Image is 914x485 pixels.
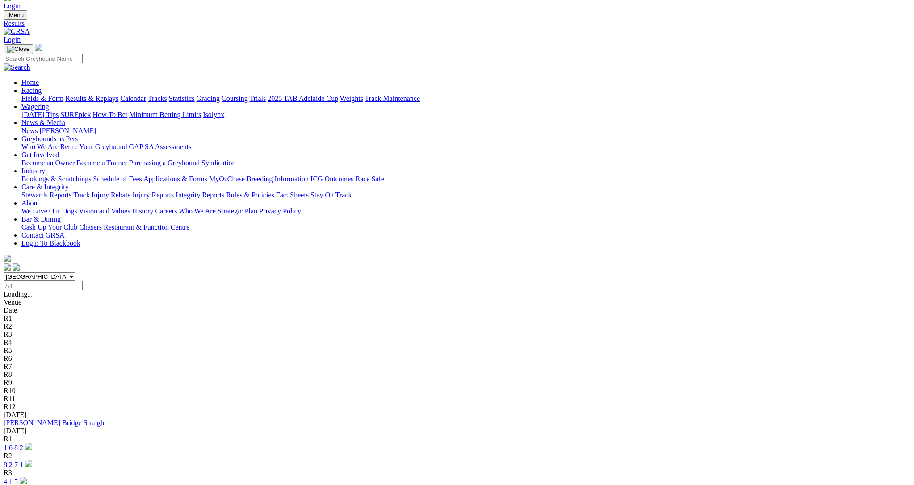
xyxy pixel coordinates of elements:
a: About [21,199,39,207]
img: play-circle.svg [20,477,27,484]
a: Track Maintenance [365,95,420,102]
a: GAP SA Assessments [129,143,192,151]
a: Login To Blackbook [21,239,80,247]
a: Statistics [169,95,195,102]
div: [DATE] [4,427,910,435]
a: ICG Outcomes [310,175,353,183]
a: How To Bet [93,111,128,118]
div: R5 [4,347,910,355]
a: Results [4,20,910,28]
a: News & Media [21,119,65,126]
div: R8 [4,371,910,379]
a: Login [4,36,21,43]
a: [PERSON_NAME] Bridge Straight [4,419,106,426]
img: twitter.svg [13,263,20,271]
div: R2 [4,322,910,330]
a: [DATE] Tips [21,111,59,118]
a: Fact Sheets [276,191,309,199]
input: Select date [4,281,83,290]
a: Greyhounds as Pets [21,135,78,142]
div: R2 [4,452,910,460]
div: R12 [4,403,910,411]
input: Search [4,54,83,63]
a: Get Involved [21,151,59,159]
a: MyOzChase [209,175,245,183]
div: Greyhounds as Pets [21,143,910,151]
div: R3 [4,330,910,339]
a: Become an Owner [21,159,75,167]
div: [DATE] [4,411,910,419]
img: logo-grsa-white.png [4,255,11,262]
a: Contact GRSA [21,231,64,239]
a: Tracks [148,95,167,102]
a: Home [21,79,39,86]
a: Applications & Forms [143,175,207,183]
a: Retire Your Greyhound [60,143,127,151]
a: History [132,207,153,215]
a: Calendar [120,95,146,102]
a: Wagering [21,103,49,110]
div: R1 [4,435,910,443]
a: Weights [340,95,363,102]
a: Chasers Restaurant & Function Centre [79,223,189,231]
a: Fields & Form [21,95,63,102]
div: R4 [4,339,910,347]
div: News & Media [21,127,910,135]
a: Become a Trainer [76,159,127,167]
a: Track Injury Rebate [73,191,130,199]
div: R9 [4,379,910,387]
a: Isolynx [203,111,224,118]
div: Racing [21,95,910,103]
img: Close [7,46,29,53]
div: Get Involved [21,159,910,167]
img: Search [4,63,30,71]
span: Menu [9,12,24,18]
div: About [21,207,910,215]
div: R10 [4,387,910,395]
a: Industry [21,167,45,175]
a: Stay On Track [310,191,352,199]
div: R3 [4,469,910,477]
div: Wagering [21,111,910,119]
a: Grading [197,95,220,102]
div: Industry [21,175,910,183]
a: Strategic Plan [218,207,257,215]
a: Who We Are [21,143,59,151]
a: Rules & Policies [226,191,274,199]
a: Integrity Reports [176,191,224,199]
a: Care & Integrity [21,183,69,191]
button: Toggle navigation [4,10,27,20]
a: Bar & Dining [21,215,61,223]
a: Cash Up Your Club [21,223,77,231]
a: 8 2 7 1 [4,461,23,468]
a: Careers [155,207,177,215]
a: Bookings & Scratchings [21,175,91,183]
a: Schedule of Fees [93,175,142,183]
a: Purchasing a Greyhound [129,159,200,167]
a: Privacy Policy [259,207,301,215]
a: 1 6 8 2 [4,444,23,452]
a: Trials [249,95,266,102]
a: 2025 TAB Adelaide Cup [268,95,338,102]
a: [PERSON_NAME] [39,127,96,134]
a: Login [4,2,21,10]
a: SUREpick [60,111,91,118]
a: Coursing [222,95,248,102]
a: Race Safe [355,175,384,183]
div: Date [4,306,910,314]
div: R7 [4,363,910,371]
a: Injury Reports [132,191,174,199]
div: R6 [4,355,910,363]
div: Venue [4,298,910,306]
div: R11 [4,395,910,403]
div: Bar & Dining [21,223,910,231]
img: play-circle.svg [25,460,32,467]
img: facebook.svg [4,263,11,271]
a: News [21,127,38,134]
a: Minimum Betting Limits [129,111,201,118]
a: Breeding Information [247,175,309,183]
img: logo-grsa-white.png [35,44,42,51]
img: GRSA [4,28,30,36]
span: Loading... [4,290,33,298]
